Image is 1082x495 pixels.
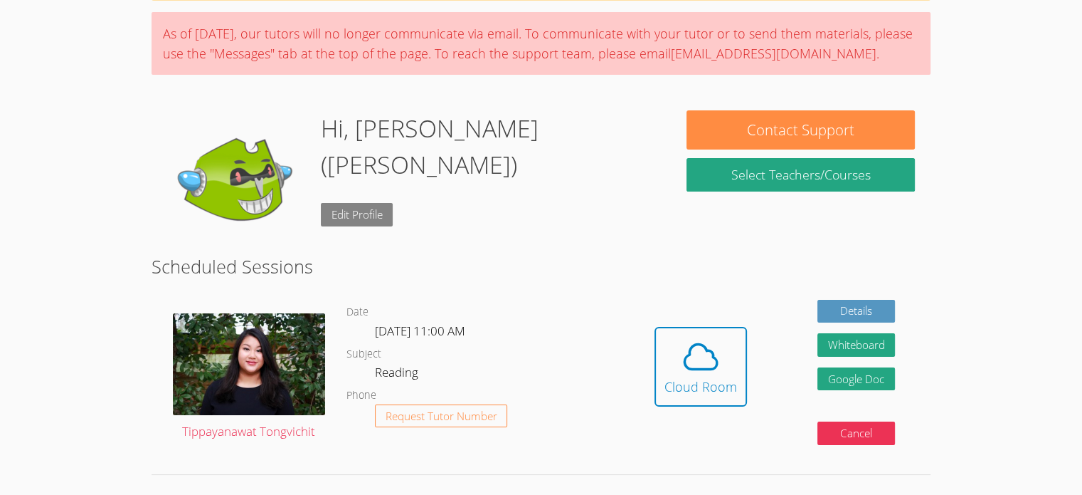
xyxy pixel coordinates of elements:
[152,253,930,280] h2: Scheduled Sessions
[817,333,896,357] button: Whiteboard
[346,345,381,363] dt: Subject
[817,368,896,391] a: Google Doc
[173,313,325,415] img: IMG_0561.jpeg
[152,12,930,75] div: As of [DATE], our tutors will no longer communicate via email. To communicate with your tutor or ...
[167,110,309,253] img: default.png
[346,303,368,321] dt: Date
[346,387,376,405] dt: Phone
[686,110,915,150] button: Contact Support
[686,158,915,192] a: Select Teachers/Courses
[664,377,737,397] div: Cloud Room
[385,411,497,422] span: Request Tutor Number
[654,327,747,407] button: Cloud Room
[321,203,393,226] a: Edit Profile
[817,300,896,323] a: Details
[817,422,896,445] button: Cancel
[375,363,421,387] dd: Reading
[321,110,655,183] h1: Hi, [PERSON_NAME] ([PERSON_NAME])
[375,405,508,428] button: Request Tutor Number
[173,313,325,442] a: Tippayanawat Tongvichit
[375,323,465,339] span: [DATE] 11:00 AM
